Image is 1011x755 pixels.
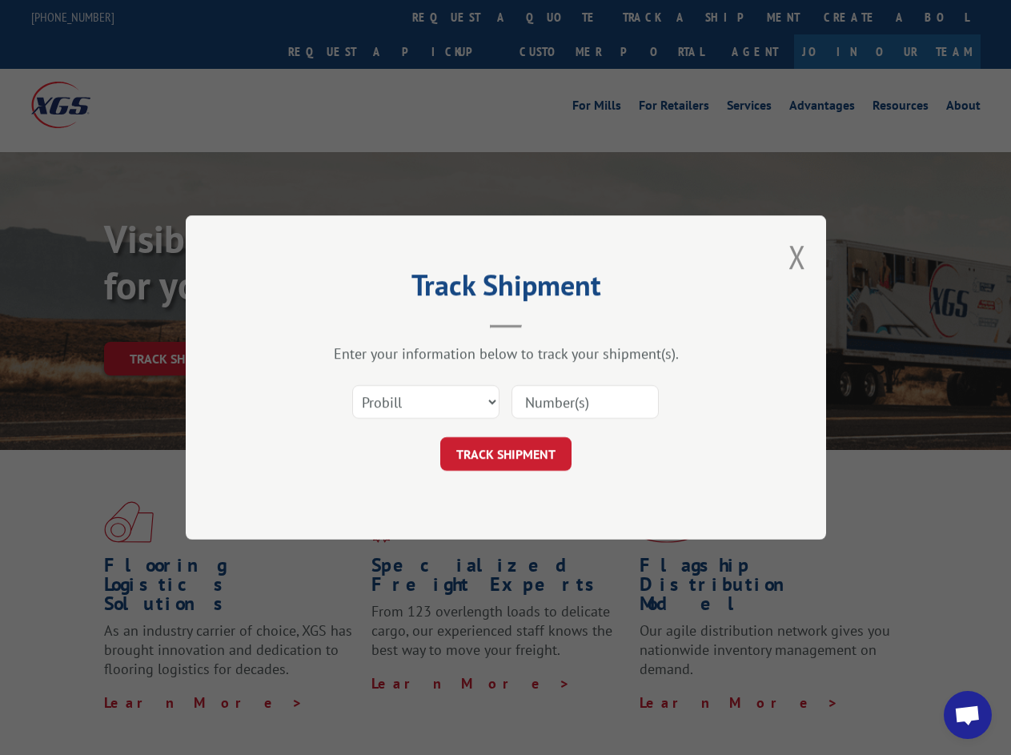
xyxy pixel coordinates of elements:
h2: Track Shipment [266,274,746,304]
input: Number(s) [512,385,659,419]
button: TRACK SHIPMENT [440,437,572,471]
button: Close modal [788,235,806,278]
a: Open chat [944,691,992,739]
div: Enter your information below to track your shipment(s). [266,344,746,363]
